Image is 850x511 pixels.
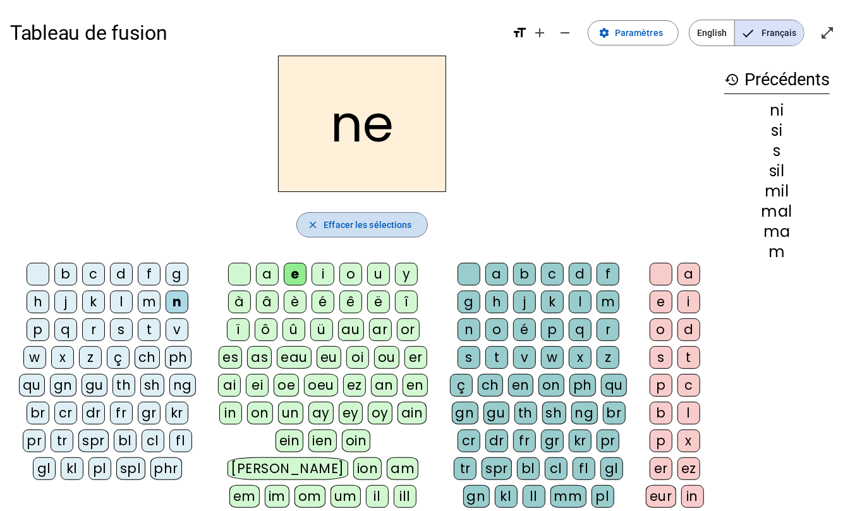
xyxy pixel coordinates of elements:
[247,346,272,369] div: as
[650,346,672,369] div: s
[274,374,299,397] div: oe
[142,430,164,452] div: cl
[724,244,830,260] div: m
[324,217,411,232] span: Effacer les sélections
[138,263,161,286] div: f
[538,374,564,397] div: on
[312,291,334,313] div: é
[478,374,503,397] div: ch
[310,318,333,341] div: ü
[256,291,279,313] div: â
[508,374,533,397] div: en
[278,402,303,424] div: un
[485,318,508,341] div: o
[246,374,269,397] div: ei
[342,430,371,452] div: oin
[331,485,361,508] div: um
[339,402,363,424] div: ey
[395,263,418,286] div: y
[169,430,192,452] div: fl
[78,430,109,452] div: spr
[166,263,188,286] div: g
[403,374,428,397] div: en
[597,263,619,286] div: f
[458,291,480,313] div: g
[598,27,610,39] mat-icon: settings
[597,430,619,452] div: pr
[677,291,700,313] div: i
[219,402,242,424] div: in
[394,485,416,508] div: ill
[650,291,672,313] div: e
[541,291,564,313] div: k
[569,430,592,452] div: kr
[485,291,508,313] div: h
[724,103,830,118] div: ni
[545,457,568,480] div: cl
[677,318,700,341] div: d
[107,346,130,369] div: ç
[284,291,307,313] div: è
[61,457,83,480] div: kl
[54,402,77,424] div: cr
[276,430,304,452] div: ein
[371,374,398,397] div: an
[485,346,508,369] div: t
[112,374,135,397] div: th
[597,291,619,313] div: m
[724,184,830,199] div: mil
[689,20,804,46] mat-button-toggle-group: Language selection
[677,402,700,424] div: l
[54,291,77,313] div: j
[650,430,672,452] div: p
[569,318,592,341] div: q
[557,25,573,40] mat-icon: remove
[82,263,105,286] div: c
[308,402,334,424] div: ay
[110,318,133,341] div: s
[82,291,105,313] div: k
[523,485,545,508] div: ll
[542,402,566,424] div: sh
[395,291,418,313] div: î
[603,402,626,424] div: br
[458,318,480,341] div: n
[592,485,614,508] div: pl
[450,374,473,397] div: ç
[135,346,160,369] div: ch
[724,204,830,219] div: mal
[54,318,77,341] div: q
[495,485,518,508] div: kl
[278,56,446,192] h2: ne
[615,25,663,40] span: Paramètres
[307,219,319,231] mat-icon: close
[227,318,250,341] div: ï
[169,374,196,397] div: ng
[218,374,241,397] div: ai
[397,318,420,341] div: or
[398,402,427,424] div: ain
[815,20,840,45] button: Entrer en plein écran
[650,457,672,480] div: er
[650,402,672,424] div: b
[650,374,672,397] div: p
[51,430,73,452] div: tr
[552,20,578,45] button: Diminuer la taille de la police
[724,224,830,239] div: ma
[346,346,369,369] div: oi
[512,25,527,40] mat-icon: format_size
[513,346,536,369] div: v
[114,430,137,452] div: bl
[304,374,338,397] div: oeu
[541,318,564,341] div: p
[724,123,830,138] div: si
[597,346,619,369] div: z
[517,457,540,480] div: bl
[228,457,348,480] div: [PERSON_NAME]
[317,346,341,369] div: eu
[404,346,427,369] div: er
[138,402,161,424] div: gr
[569,346,592,369] div: x
[23,430,46,452] div: pr
[88,457,111,480] div: pl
